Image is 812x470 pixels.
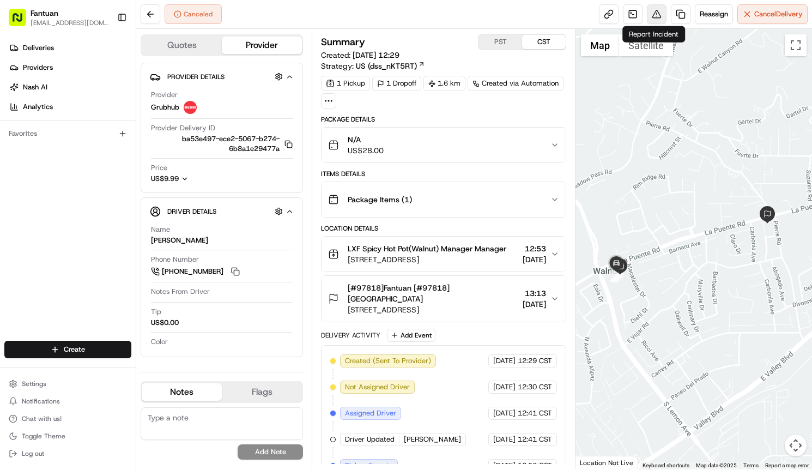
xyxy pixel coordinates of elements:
p: Welcome 👋 [11,44,198,61]
button: Toggle fullscreen view [785,34,807,56]
span: Providers [23,63,53,73]
img: 5e692f75ce7d37001a5d71f1 [184,101,197,114]
span: [PERSON_NAME] [404,435,461,444]
img: 1736555255976-a54dd68f-1ca7-489b-9aae-adbdc363a1c4 [22,199,31,208]
span: Pylon [108,270,132,279]
button: Canceled [165,4,222,24]
span: [STREET_ADDRESS] [348,304,518,315]
div: 1 Pickup [321,76,370,91]
button: ba53e497-ece2-5067-b274-6b8a1e29477a [151,134,293,154]
span: Driver Updated [345,435,395,444]
span: Assigned Driver [345,408,396,418]
div: Strategy: [321,61,425,71]
span: Price [151,163,167,173]
a: Providers [4,59,136,76]
span: LXF Spicy Hot Pot(Walnut) Manager Manager [348,243,506,254]
span: Color [151,337,168,347]
button: CST [522,35,566,49]
button: N/AUS$28.00 [322,128,566,162]
span: Grubhub [151,103,179,112]
span: • [90,169,94,178]
div: [PERSON_NAME] [151,236,208,245]
img: Asif Zaman Khan [11,188,28,206]
span: Knowledge Base [22,244,83,255]
div: Report Incident [622,26,685,43]
a: Report a map error [765,462,809,468]
div: Delivery Activity [321,331,380,340]
button: Reassign [695,4,733,24]
span: US (dss_nKT5RT) [356,61,417,71]
button: Log out [4,446,131,461]
button: Settings [4,376,131,391]
a: Open this area in Google Maps (opens a new window) [578,455,614,469]
a: Deliveries [4,39,136,57]
span: Log out [22,449,44,458]
div: 💻 [92,245,101,254]
a: US (dss_nKT5RT) [356,61,425,71]
span: [EMAIL_ADDRESS][DOMAIN_NAME] [31,19,108,27]
button: Map camera controls [785,435,807,456]
span: Name [151,225,170,234]
div: We're available if you need us! [49,115,150,124]
img: 4281594248423_2fcf9dad9f2a874258b8_72.png [23,104,43,124]
span: US$9.99 [151,174,179,183]
span: Tip [151,307,161,317]
span: Nash AI [23,82,47,92]
span: Provider [151,90,178,100]
span: Deliveries [23,43,54,53]
span: [DATE] [523,299,546,310]
span: [DATE] [493,356,516,366]
a: 💻API Documentation [88,239,179,259]
span: Provider Delivery ID [151,123,215,133]
span: [STREET_ADDRESS] [348,254,506,265]
span: 12:53 [523,243,546,254]
img: Google [578,455,614,469]
span: Cancel Delivery [754,9,803,19]
div: 1 Dropoff [372,76,421,91]
button: Show street map [581,34,619,56]
span: Created: [321,50,399,61]
span: N/A [348,134,384,145]
a: Analytics [4,98,136,116]
button: Chat with us! [4,411,131,426]
img: 1736555255976-a54dd68f-1ca7-489b-9aae-adbdc363a1c4 [22,170,31,178]
span: Fantuan [31,8,58,19]
span: [DATE] [493,382,516,392]
span: Reassign [700,9,728,19]
button: LXF Spicy Hot Pot(Walnut) Manager Manager[STREET_ADDRESS]12:53[DATE] [322,237,566,272]
button: [#97818]Fantuan [#97818][GEOGRAPHIC_DATA][STREET_ADDRESS]13:13[DATE] [322,276,566,322]
a: Terms (opens in new tab) [743,462,759,468]
button: Flags [222,383,302,401]
span: [PHONE_NUMBER] [162,267,223,276]
span: [PERSON_NAME] [34,169,88,178]
span: Analytics [23,102,53,112]
span: 12:30 CST [518,382,552,392]
button: Quotes [142,37,222,54]
div: US$0.00 [151,318,179,328]
span: Settings [22,379,46,388]
span: [DATE] 12:29 [353,50,399,60]
div: Location Details [321,224,566,233]
button: Start new chat [185,107,198,120]
button: US$9.99 [151,174,247,184]
button: CancelDelivery [737,4,808,24]
button: Toggle Theme [4,429,131,444]
span: 12:41 CST [518,408,552,418]
a: 📗Knowledge Base [7,239,88,259]
span: Driver Details [167,207,216,216]
button: See all [169,140,198,153]
button: Provider Details [150,68,294,86]
div: Past conversations [11,142,73,150]
span: [PERSON_NAME] [34,198,88,207]
div: 2 [610,270,622,282]
input: Clear [28,70,180,82]
span: [DATE] [493,408,516,418]
a: [PHONE_NUMBER] [151,266,241,278]
span: [DATE] [523,254,546,265]
span: Provider Details [167,73,225,81]
button: Create [4,341,131,358]
a: Nash AI [4,79,136,96]
div: Start new chat [49,104,179,115]
a: Created via Automation [468,76,563,91]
